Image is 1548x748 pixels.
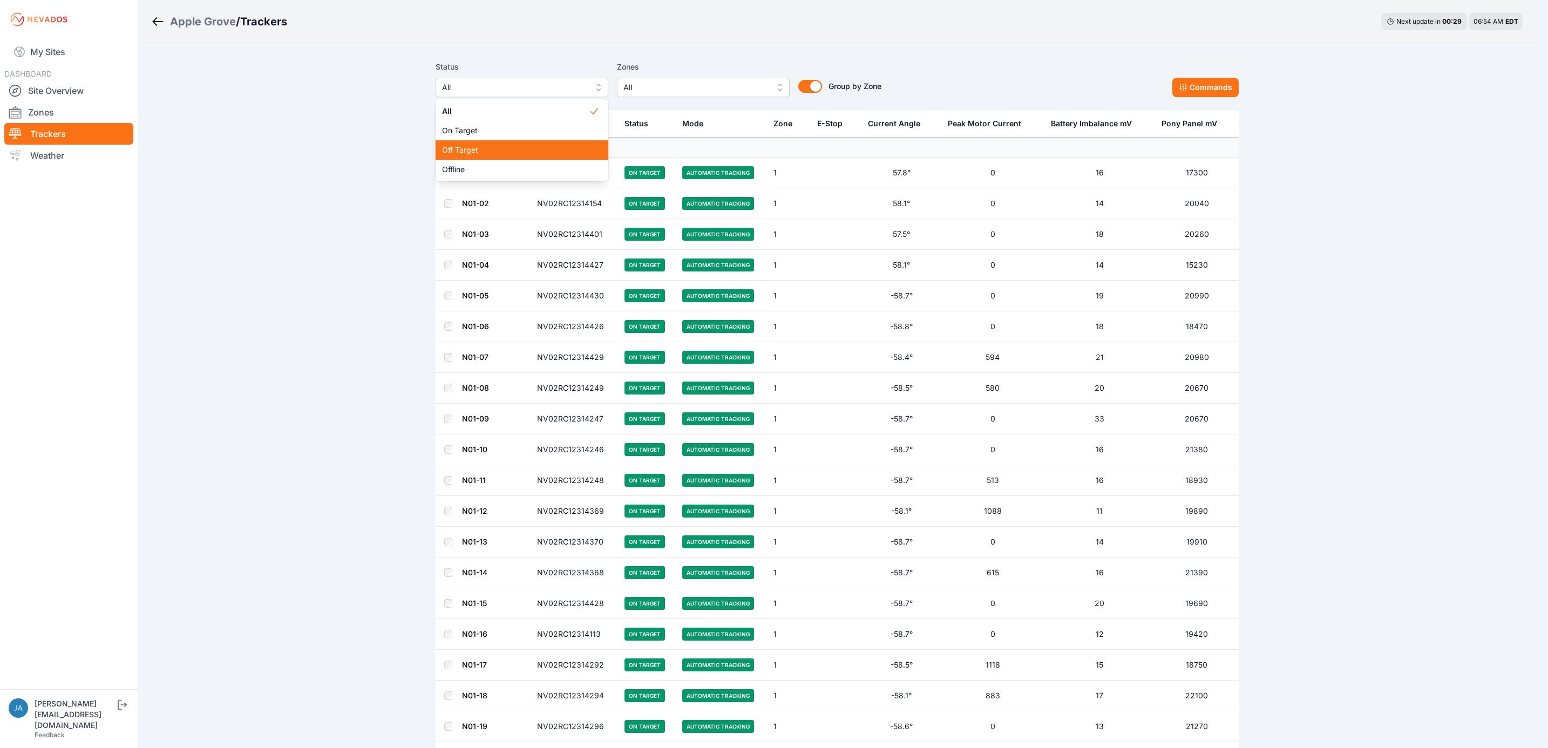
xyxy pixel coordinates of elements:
[442,106,589,117] span: All
[442,164,589,175] span: Offline
[442,125,589,136] span: On Target
[442,81,587,94] span: All
[442,145,589,155] span: Off Target
[436,99,608,181] div: All
[436,78,608,97] button: All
